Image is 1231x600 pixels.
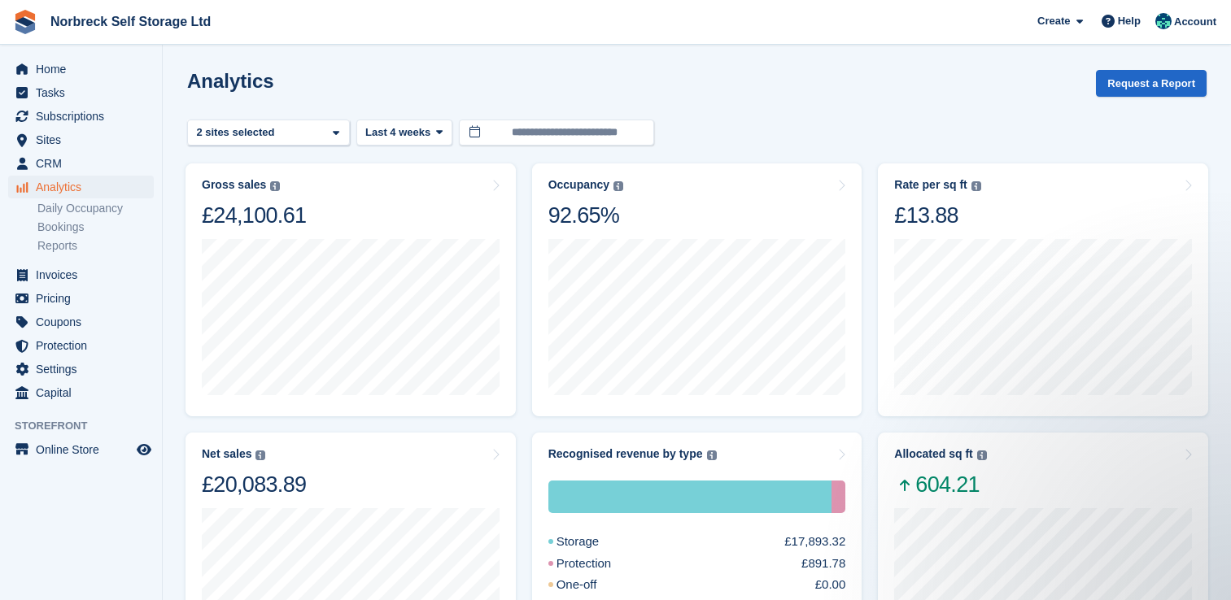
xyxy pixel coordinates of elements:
[15,418,162,434] span: Storefront
[801,554,845,573] div: £891.78
[1037,13,1070,29] span: Create
[784,533,845,551] div: £17,893.32
[356,120,452,146] button: Last 4 weeks
[894,178,967,192] div: Rate per sq ft
[894,471,986,498] span: 604.21
[36,381,133,404] span: Capital
[971,181,981,191] img: icon-info-grey-7440780725fd019a000dd9b08b2336e03edf1995a4989e88bcd33f0948082b44.svg
[8,287,154,310] a: menu
[36,176,133,198] span: Analytics
[548,533,639,551] div: Storage
[977,450,987,460] img: icon-info-grey-7440780725fd019a000dd9b08b2336e03edf1995a4989e88bcd33f0948082b44.svg
[8,152,154,175] a: menu
[8,263,154,286] a: menu
[8,334,154,357] a: menu
[36,263,133,286] span: Invoices
[894,447,972,461] div: Allocated sq ft
[37,238,154,254] a: Reports
[8,81,154,104] a: menu
[36,438,133,461] span: Online Store
[548,480,832,513] div: Storage
[202,202,306,229] div: £24,100.61
[202,447,251,461] div: Net sales
[37,201,154,216] a: Daily Occupancy
[36,128,133,151] span: Sites
[1174,14,1216,30] span: Account
[36,152,133,175] span: CRM
[1155,13,1172,29] img: Sally King
[8,58,154,80] a: menu
[1096,70,1207,97] button: Request a Report
[13,10,37,34] img: stora-icon-8386f47178a22dfd0bd8f6a31ec36ba5ce8667c1dd55bd0f319d3a0aa187defe.svg
[1118,13,1141,29] span: Help
[548,554,651,573] div: Protection
[187,70,274,92] h2: Analytics
[8,176,154,198] a: menu
[8,105,154,128] a: menu
[202,471,306,498] div: £20,083.89
[36,58,133,80] span: Home
[548,576,636,594] div: One-off
[365,124,430,141] span: Last 4 weeks
[707,450,717,460] img: icon-info-grey-7440780725fd019a000dd9b08b2336e03edf1995a4989e88bcd33f0948082b44.svg
[613,181,623,191] img: icon-info-grey-7440780725fd019a000dd9b08b2336e03edf1995a4989e88bcd33f0948082b44.svg
[8,358,154,380] a: menu
[832,480,845,513] div: Protection
[202,178,266,192] div: Gross sales
[548,178,609,192] div: Occupancy
[255,450,265,460] img: icon-info-grey-7440780725fd019a000dd9b08b2336e03edf1995a4989e88bcd33f0948082b44.svg
[8,438,154,461] a: menu
[44,8,217,35] a: Norbreck Self Storage Ltd
[134,440,154,459] a: Preview store
[8,311,154,333] a: menu
[548,447,703,461] div: Recognised revenue by type
[194,124,281,141] div: 2 sites selected
[36,287,133,310] span: Pricing
[36,105,133,128] span: Subscriptions
[8,128,154,151] a: menu
[8,381,154,404] a: menu
[36,358,133,380] span: Settings
[36,311,133,333] span: Coupons
[270,181,280,191] img: icon-info-grey-7440780725fd019a000dd9b08b2336e03edf1995a4989e88bcd33f0948082b44.svg
[36,81,133,104] span: Tasks
[37,220,154,235] a: Bookings
[548,202,623,229] div: 92.65%
[894,202,980,229] div: £13.88
[36,334,133,357] span: Protection
[815,576,846,594] div: £0.00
